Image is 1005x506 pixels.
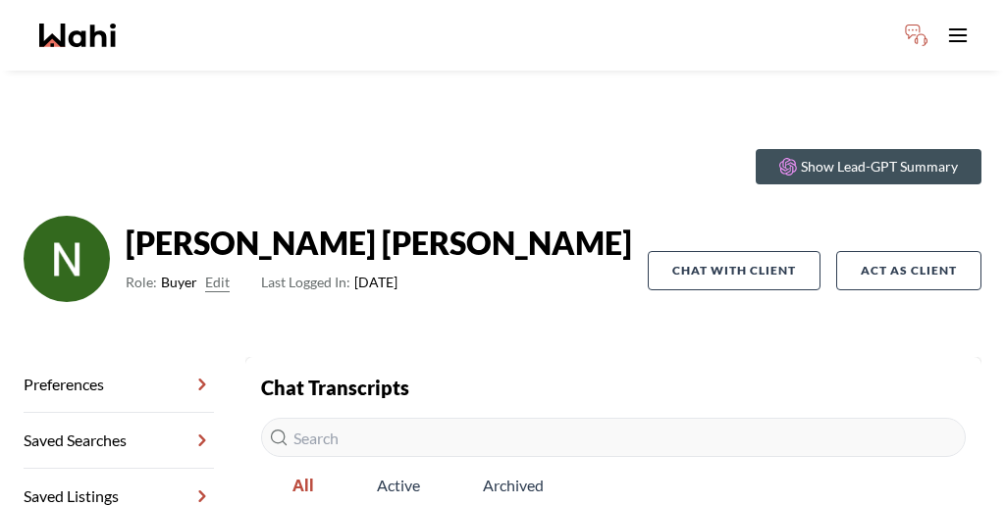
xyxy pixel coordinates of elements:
[161,271,197,294] span: Buyer
[261,274,350,290] span: Last Logged In:
[24,357,214,413] a: Preferences
[261,271,397,294] span: [DATE]
[938,16,978,55] button: Toggle open navigation menu
[261,376,409,399] strong: Chat Transcripts
[836,251,981,290] button: Act as Client
[205,271,230,294] button: Edit
[24,216,110,302] img: ACg8ocIcr1C_bmtsSudsRQG0LUl99XIYm_bqmSrEOP6x298ILIMFww=s96-c
[126,271,157,294] span: Role:
[39,24,116,47] a: Wahi homepage
[126,224,632,263] strong: [PERSON_NAME] [PERSON_NAME]
[451,465,575,506] span: Archived
[345,465,451,506] span: Active
[801,157,958,177] p: Show Lead-GPT Summary
[648,251,820,290] button: Chat with client
[261,418,966,457] input: Search
[756,149,981,184] button: Show Lead-GPT Summary
[24,413,214,469] a: Saved Searches
[261,465,345,506] span: All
